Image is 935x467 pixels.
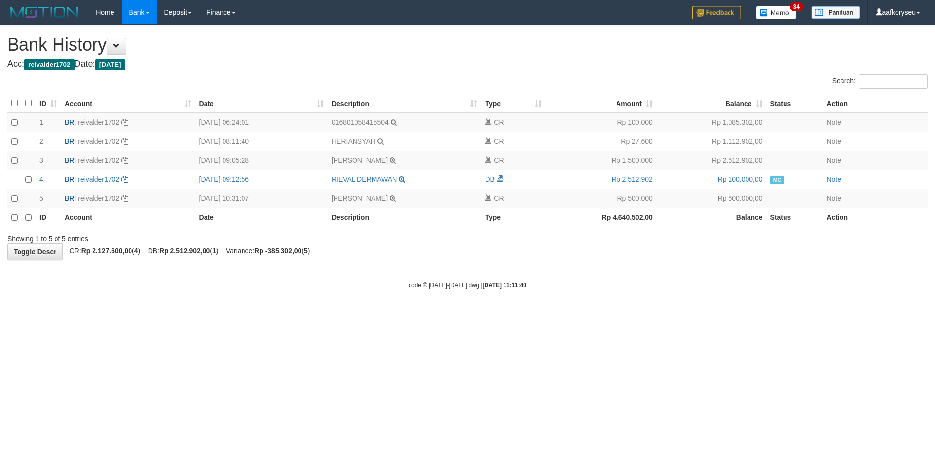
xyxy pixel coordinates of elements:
[481,94,545,113] th: Type: activate to sort column ascending
[826,194,841,202] a: Note
[65,247,310,255] span: CR: ( ) DB: ( ) Variance: ( )
[39,156,43,164] span: 3
[121,118,128,126] a: Copy reivalder1702 to clipboard
[36,208,61,227] th: ID
[78,118,119,126] a: reivalder1702
[826,175,841,183] a: Note
[61,208,195,227] th: Account
[65,118,76,126] span: BRI
[78,175,119,183] a: reivalder1702
[332,118,389,126] a: 016801058415504
[121,156,128,164] a: Copy reivalder1702 to clipboard
[61,94,195,113] th: Account: activate to sort column ascending
[332,137,375,145] a: HERIANSYAH
[494,118,504,126] span: CR
[134,247,138,255] strong: 4
[81,247,132,255] strong: Rp 2.127.600,00
[195,94,328,113] th: Date: activate to sort column ascending
[7,5,81,19] img: MOTION_logo.png
[545,170,656,189] td: Rp 2.512.902
[121,137,128,145] a: Copy reivalder1702 to clipboard
[304,247,308,255] strong: 5
[39,118,43,126] span: 1
[656,189,767,208] td: Rp 600.000,00
[254,247,301,255] strong: Rp -385.302,00
[602,213,653,221] strong: Rp 4.640.502,00
[826,156,841,164] a: Note
[756,6,797,19] img: Button%20Memo.svg
[195,208,328,227] th: Date
[121,194,128,202] a: Copy reivalder1702 to clipboard
[790,2,803,11] span: 34
[65,194,76,202] span: BRI
[332,156,388,164] a: [PERSON_NAME]
[65,137,76,145] span: BRI
[494,194,504,202] span: CR
[95,59,125,70] span: [DATE]
[7,35,928,55] h1: Bank History
[545,189,656,208] td: Rp 500.000
[656,94,767,113] th: Balance: activate to sort column ascending
[859,74,928,89] input: Search:
[481,208,545,227] th: Type
[656,132,767,151] td: Rp 1.112.902,00
[826,118,841,126] a: Note
[7,59,928,69] h4: Acc: Date:
[545,94,656,113] th: Amount: activate to sort column ascending
[24,59,75,70] span: reivalder1702
[195,132,328,151] td: [DATE] 08:11:40
[656,208,767,227] th: Balance
[483,282,526,289] strong: [DATE] 11:11:40
[767,208,823,227] th: Status
[195,113,328,132] td: [DATE] 06:24:01
[823,208,928,227] th: Action
[826,137,841,145] a: Note
[656,113,767,132] td: Rp 1.085.302,00
[811,6,860,19] img: panduan.png
[159,247,210,255] strong: Rp 2.512.902,00
[770,176,785,184] span: Manually Checked by: aafzefaya
[332,175,397,183] a: RIEVAL DERMAWAN
[328,208,481,227] th: Description
[545,132,656,151] td: Rp 27.600
[485,175,494,183] span: DB
[494,137,504,145] span: CR
[78,194,119,202] a: reivalder1702
[409,282,526,289] small: code © [DATE]-[DATE] dwg |
[39,175,43,183] span: 4
[332,194,388,202] a: [PERSON_NAME]
[65,175,76,183] span: BRI
[7,243,63,260] a: Toggle Descr
[65,156,76,164] span: BRI
[78,137,119,145] a: reivalder1702
[7,230,382,243] div: Showing 1 to 5 of 5 entries
[767,94,823,113] th: Status
[39,137,43,145] span: 2
[78,156,119,164] a: reivalder1702
[195,189,328,208] td: [DATE] 10:31:07
[545,113,656,132] td: Rp 100.000
[36,94,61,113] th: ID: activate to sort column ascending
[656,151,767,170] td: Rp 2.612.902,00
[692,6,741,19] img: Feedback.jpg
[656,170,767,189] td: Rp 100.000,00
[494,156,504,164] span: CR
[121,175,128,183] a: Copy reivalder1702 to clipboard
[545,151,656,170] td: Rp 1.500.000
[39,194,43,202] span: 5
[195,151,328,170] td: [DATE] 09:05:28
[328,94,481,113] th: Description: activate to sort column ascending
[832,74,928,89] label: Search:
[823,94,928,113] th: Action
[195,170,328,189] td: [DATE] 09:12:56
[212,247,216,255] strong: 1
